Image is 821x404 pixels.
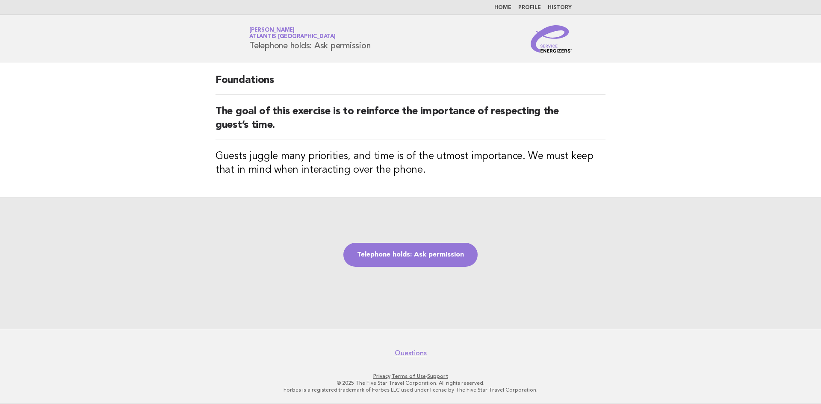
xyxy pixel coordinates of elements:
[216,105,605,139] h2: The goal of this exercise is to reinforce the importance of respecting the guest’s time.
[494,5,511,10] a: Home
[149,380,672,386] p: © 2025 The Five Star Travel Corporation. All rights reserved.
[149,386,672,393] p: Forbes is a registered trademark of Forbes LLC used under license by The Five Star Travel Corpora...
[249,34,336,40] span: Atlantis [GEOGRAPHIC_DATA]
[249,28,370,50] h1: Telephone holds: Ask permission
[216,74,605,94] h2: Foundations
[216,150,605,177] h3: Guests juggle many priorities, and time is of the utmost importance. We must keep that in mind wh...
[548,5,572,10] a: History
[531,25,572,53] img: Service Energizers
[518,5,541,10] a: Profile
[249,27,336,39] a: [PERSON_NAME]Atlantis [GEOGRAPHIC_DATA]
[392,373,426,379] a: Terms of Use
[149,373,672,380] p: · ·
[395,349,427,357] a: Questions
[427,373,448,379] a: Support
[373,373,390,379] a: Privacy
[343,243,478,267] a: Telephone holds: Ask permission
